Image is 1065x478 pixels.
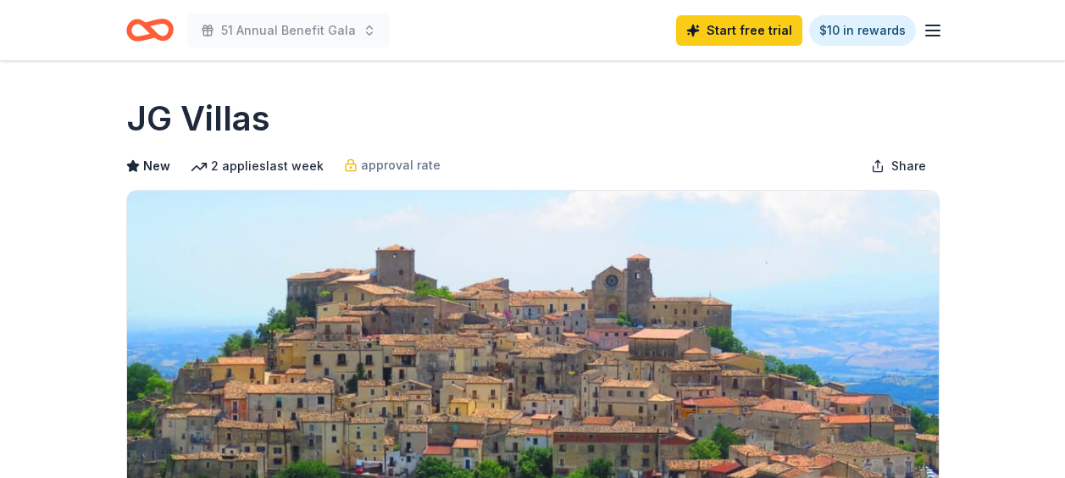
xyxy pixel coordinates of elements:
span: approval rate [361,155,441,175]
span: 51 Annual Benefit Gala [221,20,356,41]
button: Share [857,149,940,183]
span: New [143,156,170,176]
a: Home [126,10,174,50]
div: 2 applies last week [191,156,324,176]
button: 51 Annual Benefit Gala [187,14,390,47]
h1: JG Villas [126,95,270,142]
span: Share [891,156,926,176]
a: approval rate [344,155,441,175]
a: Start free trial [676,15,802,46]
a: $10 in rewards [809,15,916,46]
